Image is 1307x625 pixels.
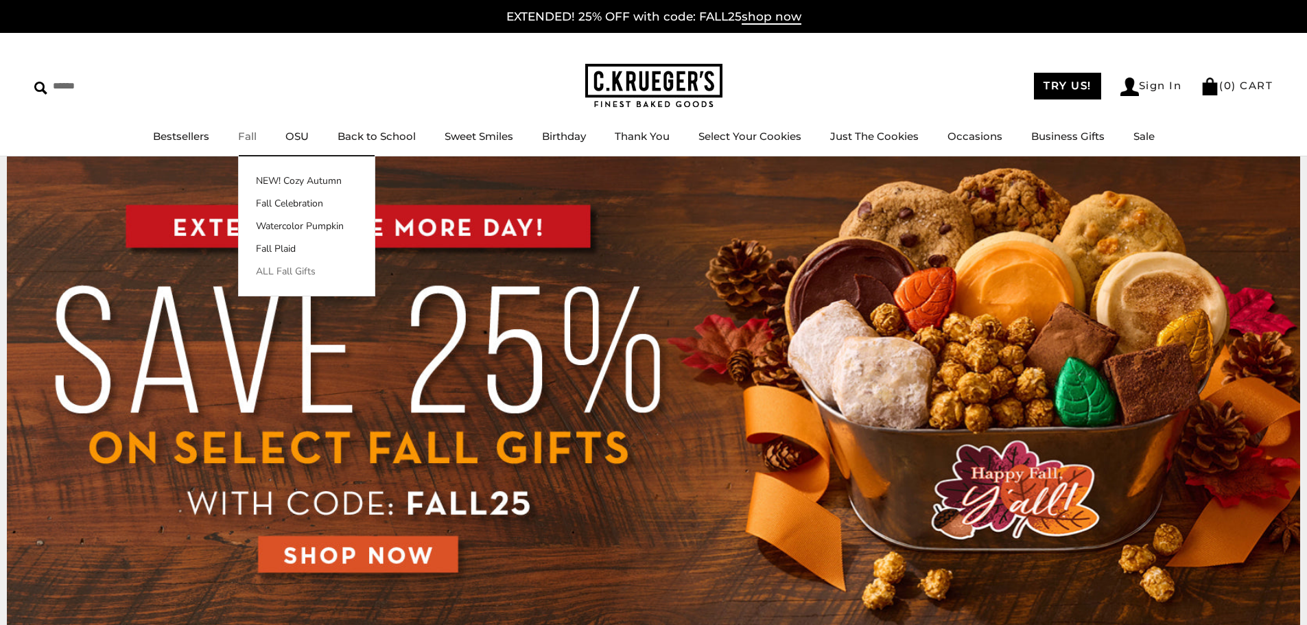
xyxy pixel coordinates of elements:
[238,130,257,143] a: Fall
[285,130,309,143] a: OSU
[34,82,47,95] img: Search
[1034,73,1101,99] a: TRY US!
[698,130,801,143] a: Select Your Cookies
[830,130,919,143] a: Just The Cookies
[542,130,586,143] a: Birthday
[239,174,375,188] a: NEW! Cozy Autumn
[947,130,1002,143] a: Occasions
[585,64,722,108] img: C.KRUEGER'S
[239,241,375,256] a: Fall Plaid
[338,130,416,143] a: Back to School
[1031,130,1105,143] a: Business Gifts
[1120,78,1182,96] a: Sign In
[1224,79,1232,92] span: 0
[1201,79,1273,92] a: (0) CART
[506,10,801,25] a: EXTENDED! 25% OFF with code: FALL25shop now
[153,130,209,143] a: Bestsellers
[239,264,375,279] a: ALL Fall Gifts
[742,10,801,25] span: shop now
[1120,78,1139,96] img: Account
[239,196,375,211] a: Fall Celebration
[615,130,670,143] a: Thank You
[1201,78,1219,95] img: Bag
[445,130,513,143] a: Sweet Smiles
[34,75,198,97] input: Search
[1133,130,1155,143] a: Sale
[239,219,375,233] a: Watercolor Pumpkin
